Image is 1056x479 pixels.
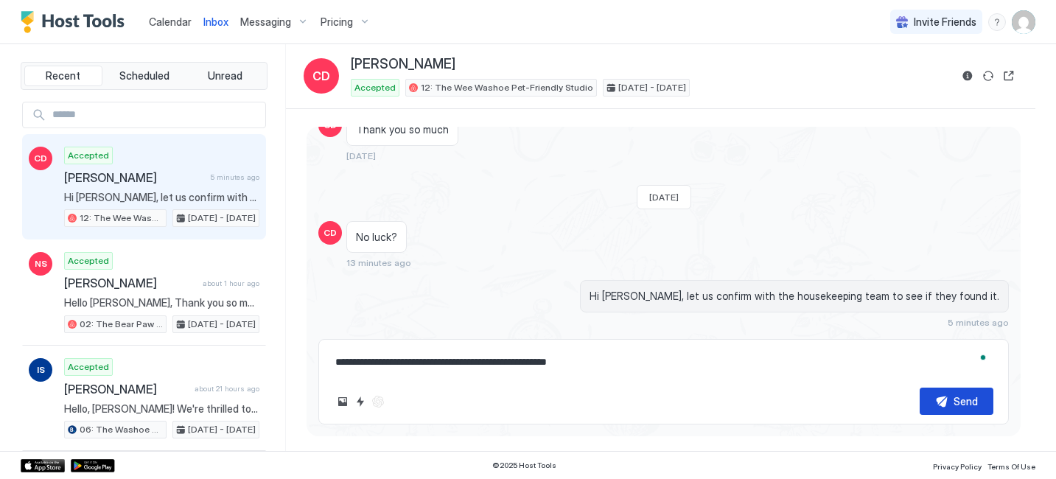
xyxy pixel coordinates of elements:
div: Send [954,394,978,409]
span: Privacy Policy [933,462,982,471]
span: Calendar [149,15,192,28]
span: CD [324,226,337,239]
span: [DATE] [346,150,376,161]
span: NS [35,257,47,270]
button: Quick reply [352,393,369,410]
span: 12: The Wee Washoe Pet-Friendly Studio [80,211,163,225]
span: IS [37,363,45,377]
a: App Store [21,459,65,472]
button: Scheduled [105,66,183,86]
span: Scheduled [119,69,169,83]
span: Invite Friends [914,15,976,29]
a: Host Tools Logo [21,11,131,33]
span: [PERSON_NAME] [351,56,455,73]
span: 02: The Bear Paw Pet Friendly King Studio [80,318,163,331]
span: 5 minutes ago [948,317,1009,328]
span: 5 minutes ago [210,172,259,182]
span: 13 minutes ago [346,257,411,268]
span: CD [312,67,330,85]
textarea: To enrich screen reader interactions, please activate Accessibility in Grammarly extension settings [334,349,993,376]
span: [DATE] - [DATE] [188,318,256,331]
a: Privacy Policy [933,458,982,473]
span: Accepted [68,254,109,268]
button: Sync reservation [979,67,997,85]
a: Google Play Store [71,459,115,472]
span: 06: The Washoe Sierra Studio [80,423,163,436]
button: Send [920,388,993,415]
span: Inbox [203,15,228,28]
button: Upload image [334,393,352,410]
span: Hi [PERSON_NAME], let us confirm with the housekeeping team to see if they found it. [590,290,999,303]
button: Unread [186,66,264,86]
span: [DATE] [649,192,679,203]
span: about 1 hour ago [203,279,259,288]
span: Recent [46,69,80,83]
span: Thank you so much [356,123,449,136]
span: Hello, [PERSON_NAME]! We're thrilled to hear that you're excited for your stay! If you have any q... [64,402,259,416]
span: Pricing [321,15,353,29]
span: [DATE] - [DATE] [188,211,256,225]
span: Accepted [68,360,109,374]
span: [PERSON_NAME] [64,276,197,290]
button: Reservation information [959,67,976,85]
span: CD [34,152,47,165]
a: Inbox [203,14,228,29]
button: Open reservation [1000,67,1018,85]
span: 12: The Wee Washoe Pet-Friendly Studio [421,81,593,94]
span: about 21 hours ago [195,384,259,394]
input: Input Field [46,102,265,127]
span: No luck? [356,231,397,244]
span: © 2025 Host Tools [492,461,556,470]
span: Hello [PERSON_NAME], Thank you so much for your booking! We'll send the check-in instructions on ... [64,296,259,310]
div: User profile [1012,10,1035,34]
a: Terms Of Use [987,458,1035,473]
span: Unread [208,69,242,83]
span: Accepted [354,81,396,94]
span: Accepted [68,149,109,162]
span: [DATE] - [DATE] [618,81,686,94]
div: tab-group [21,62,268,90]
a: Calendar [149,14,192,29]
span: Hi [PERSON_NAME], let us confirm with the housekeeping team to see if they found it. [64,191,259,204]
span: Messaging [240,15,291,29]
span: [PERSON_NAME] [64,170,204,185]
button: Recent [24,66,102,86]
div: menu [988,13,1006,31]
span: [PERSON_NAME] [64,382,189,396]
span: [DATE] - [DATE] [188,423,256,436]
span: Terms Of Use [987,462,1035,471]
